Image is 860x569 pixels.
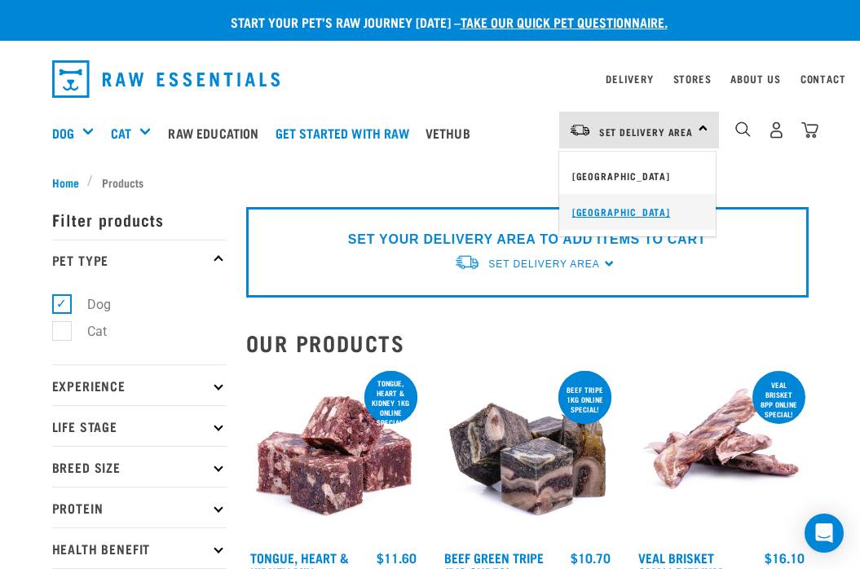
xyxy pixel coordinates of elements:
img: home-icon@2x.png [801,121,818,139]
a: Dog [52,123,74,143]
label: Dog [61,294,117,315]
div: $16.10 [765,550,805,565]
span: Set Delivery Area [599,129,694,135]
h2: Our Products [246,330,809,355]
a: Delivery [606,76,653,82]
span: Home [52,174,79,191]
div: Beef tripe 1kg online special! [558,377,611,421]
a: take our quick pet questionnaire. [461,18,668,25]
img: Raw Essentials Logo [52,60,280,98]
span: Set Delivery Area [488,258,599,270]
p: Health Benefit [52,527,227,568]
img: 1167 Tongue Heart Kidney Mix 01 [246,368,421,542]
a: About Us [730,76,780,82]
p: Protein [52,487,227,527]
a: [GEOGRAPHIC_DATA] [559,158,716,194]
div: Open Intercom Messenger [805,514,844,553]
a: Raw Education [164,100,271,165]
p: Filter products [52,199,227,240]
div: $11.60 [377,550,417,565]
p: Breed Size [52,446,227,487]
p: Experience [52,364,227,405]
a: Vethub [421,100,483,165]
a: [GEOGRAPHIC_DATA] [559,194,716,230]
p: Life Stage [52,405,227,446]
img: 1207 Veal Brisket 4pp 01 [634,368,809,542]
a: Get started with Raw [271,100,421,165]
nav: breadcrumbs [52,174,809,191]
img: 1044 Green Tripe Beef [440,368,615,542]
p: Pet Type [52,240,227,280]
img: van-moving.png [454,254,480,271]
img: user.png [768,121,785,139]
img: home-icon-1@2x.png [735,121,751,137]
nav: dropdown navigation [39,54,822,104]
a: Cat [111,123,131,143]
img: van-moving.png [569,123,591,138]
a: Stores [673,76,712,82]
a: Home [52,174,88,191]
p: SET YOUR DELIVERY AREA TO ADD ITEMS TO CART [348,230,706,249]
label: Cat [61,321,113,342]
div: Veal Brisket 8pp online special! [752,373,805,426]
div: $10.70 [571,550,611,565]
a: Contact [800,76,846,82]
div: Tongue, Heart & Kidney 1kg online special! [364,371,417,434]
